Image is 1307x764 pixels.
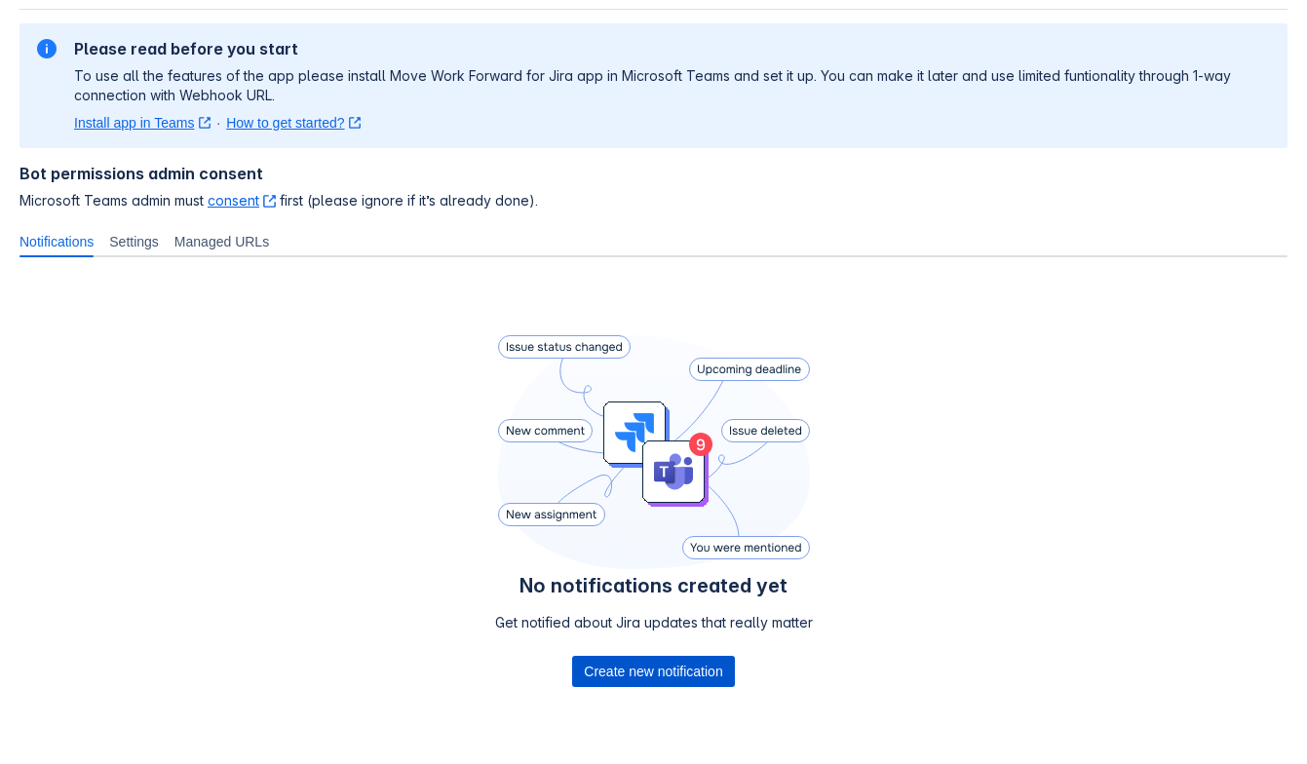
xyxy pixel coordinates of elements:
span: Microsoft Teams admin must first (please ignore if it’s already done). [19,191,1288,210]
span: Notifications [19,232,94,251]
div: Button group [572,656,734,687]
button: Create new notification [572,656,734,687]
span: Create new notification [584,656,722,687]
span: Managed URLs [174,232,269,251]
a: consent [208,192,276,209]
p: To use all the features of the app please install Move Work Forward for Jira app in Microsoft Tea... [74,66,1272,105]
a: How to get started? [226,113,361,133]
a: Install app in Teams [74,113,211,133]
p: Get notified about Jira updates that really matter [495,613,813,632]
span: information [35,37,58,60]
h4: No notifications created yet [495,574,813,597]
h2: Please read before you start [74,39,1272,58]
h4: Bot permissions admin consent [19,164,1288,183]
span: Settings [109,232,159,251]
